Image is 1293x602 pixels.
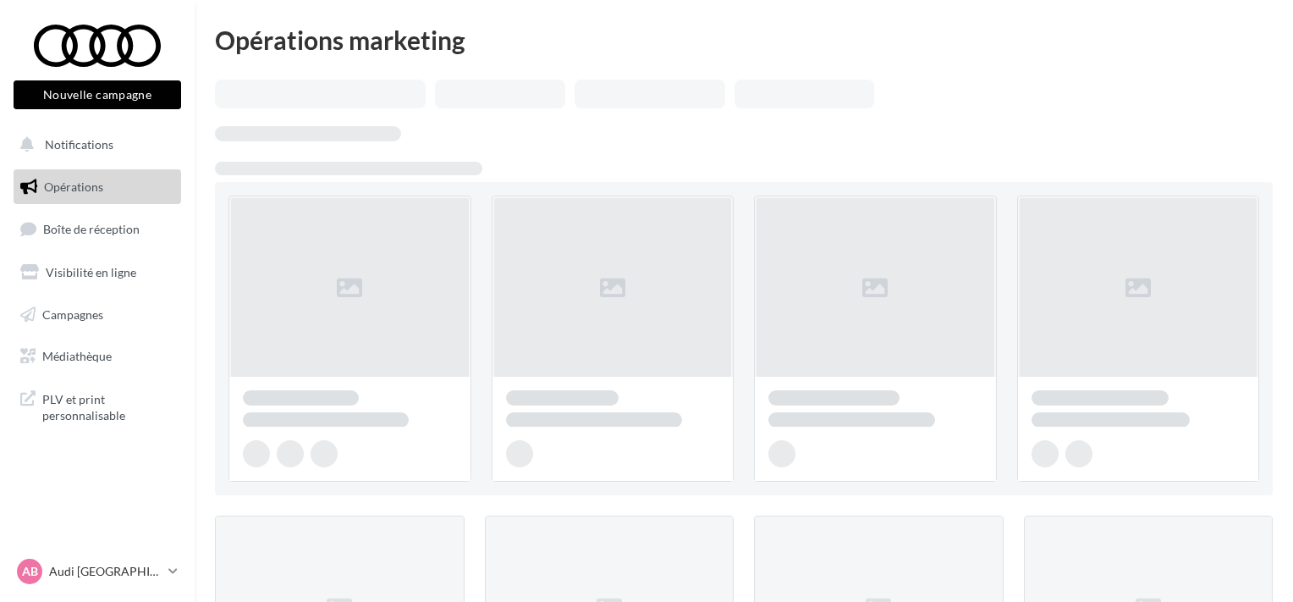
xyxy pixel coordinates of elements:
[10,169,184,205] a: Opérations
[22,563,38,580] span: AB
[42,349,112,363] span: Médiathèque
[42,388,174,424] span: PLV et print personnalisable
[43,222,140,236] span: Boîte de réception
[215,27,1273,52] div: Opérations marketing
[44,179,103,194] span: Opérations
[49,563,162,580] p: Audi [GEOGRAPHIC_DATA]
[10,211,184,247] a: Boîte de réception
[10,297,184,333] a: Campagnes
[10,255,184,290] a: Visibilité en ligne
[45,137,113,152] span: Notifications
[42,307,103,321] span: Campagnes
[14,80,181,109] button: Nouvelle campagne
[10,127,178,163] button: Notifications
[10,339,184,374] a: Médiathèque
[10,381,184,431] a: PLV et print personnalisable
[14,555,181,588] a: AB Audi [GEOGRAPHIC_DATA]
[46,265,136,279] span: Visibilité en ligne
